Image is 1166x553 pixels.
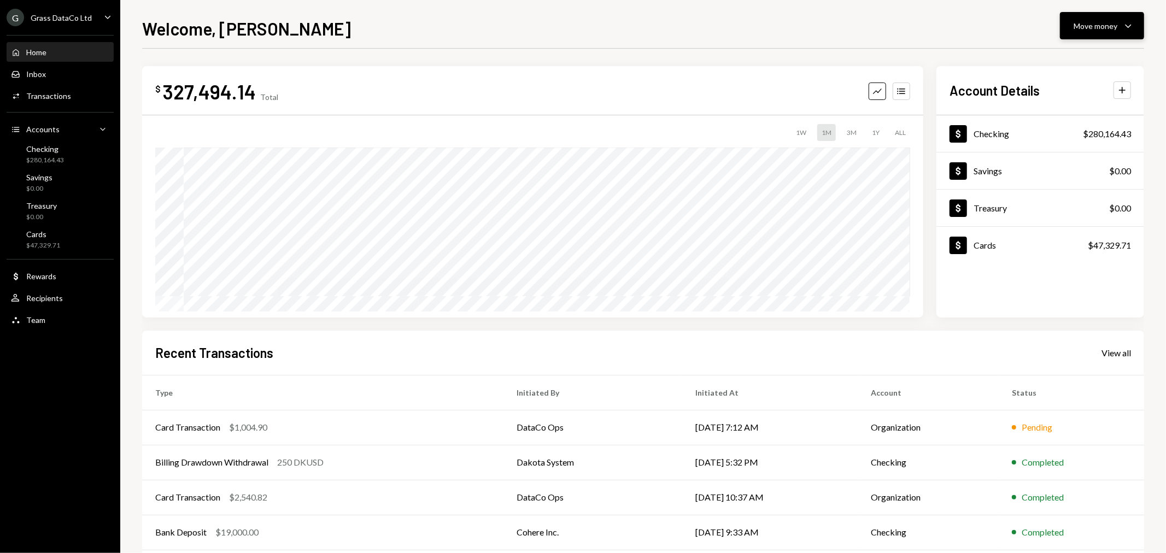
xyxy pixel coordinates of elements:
[7,42,114,62] a: Home
[974,166,1002,176] div: Savings
[142,17,351,39] h1: Welcome, [PERSON_NAME]
[26,213,57,222] div: $0.00
[277,456,324,469] div: 250 DKUSD
[936,190,1144,226] a: Treasury$0.00
[229,491,267,504] div: $2,540.82
[26,125,60,134] div: Accounts
[974,240,996,250] div: Cards
[26,91,71,101] div: Transactions
[7,169,114,196] a: Savings$0.00
[858,445,999,480] td: Checking
[503,515,682,550] td: Cohere Inc.
[26,293,63,303] div: Recipients
[974,203,1007,213] div: Treasury
[7,64,114,84] a: Inbox
[155,526,207,539] div: Bank Deposit
[682,410,858,445] td: [DATE] 7:12 AM
[7,226,114,252] a: Cards$47,329.71
[229,421,267,434] div: $1,004.90
[1101,348,1131,358] div: View all
[1101,346,1131,358] a: View all
[7,198,114,224] a: Treasury$0.00
[26,48,46,57] div: Home
[936,227,1144,263] a: Cards$47,329.71
[1022,421,1052,434] div: Pending
[7,310,114,330] a: Team
[26,272,56,281] div: Rewards
[155,344,273,362] h2: Recent Transactions
[7,266,114,286] a: Rewards
[999,375,1144,410] th: Status
[682,445,858,480] td: [DATE] 5:32 PM
[26,156,64,165] div: $280,164.43
[682,480,858,515] td: [DATE] 10:37 AM
[26,201,57,210] div: Treasury
[26,230,60,239] div: Cards
[1083,127,1131,140] div: $280,164.43
[936,115,1144,152] a: Checking$280,164.43
[682,515,858,550] td: [DATE] 9:33 AM
[7,141,114,167] a: Checking$280,164.43
[26,173,52,182] div: Savings
[682,375,858,410] th: Initiated At
[142,375,503,410] th: Type
[155,456,268,469] div: Billing Drawdown Withdrawal
[503,480,682,515] td: DataCo Ops
[842,124,861,141] div: 3M
[155,84,161,95] div: $
[155,491,220,504] div: Card Transaction
[1022,491,1064,504] div: Completed
[792,124,811,141] div: 1W
[7,9,24,26] div: G
[215,526,259,539] div: $19,000.00
[26,69,46,79] div: Inbox
[1109,164,1131,178] div: $0.00
[890,124,910,141] div: ALL
[26,184,52,193] div: $0.00
[858,410,999,445] td: Organization
[1109,202,1131,215] div: $0.00
[868,124,884,141] div: 1Y
[155,421,220,434] div: Card Transaction
[1088,239,1131,252] div: $47,329.71
[503,410,682,445] td: DataCo Ops
[974,128,1009,139] div: Checking
[163,79,256,104] div: 327,494.14
[1022,526,1064,539] div: Completed
[26,241,60,250] div: $47,329.71
[817,124,836,141] div: 1M
[1074,20,1117,32] div: Move money
[260,92,278,102] div: Total
[1022,456,1064,469] div: Completed
[858,480,999,515] td: Organization
[7,288,114,308] a: Recipients
[858,515,999,550] td: Checking
[950,81,1040,99] h2: Account Details
[7,86,114,105] a: Transactions
[7,119,114,139] a: Accounts
[503,445,682,480] td: Dakota System
[503,375,682,410] th: Initiated By
[31,13,92,22] div: Grass DataCo Ltd
[936,152,1144,189] a: Savings$0.00
[858,375,999,410] th: Account
[26,144,64,154] div: Checking
[1060,12,1144,39] button: Move money
[26,315,45,325] div: Team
